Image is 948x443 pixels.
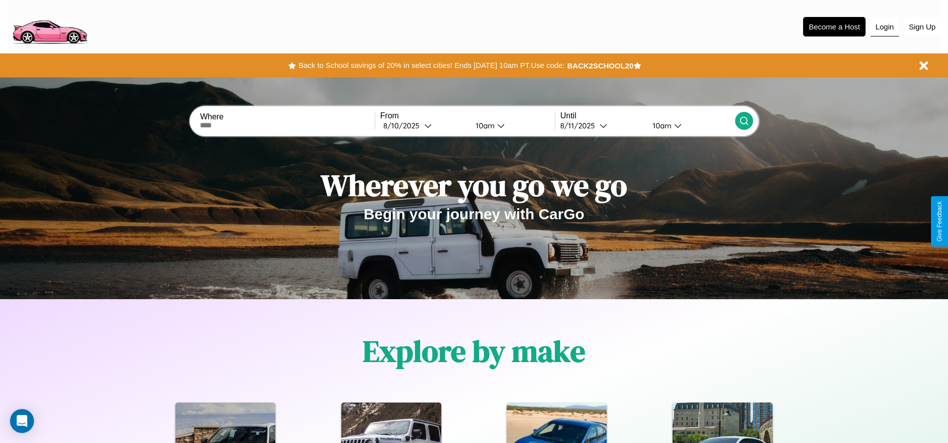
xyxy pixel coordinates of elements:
div: 10am [648,121,674,130]
img: logo [7,5,91,46]
button: Login [871,17,899,36]
b: BACK2SCHOOL20 [567,61,634,70]
div: 10am [471,121,497,130]
div: Open Intercom Messenger [10,409,34,433]
button: 10am [645,120,735,131]
h1: Explore by make [363,331,585,372]
button: Sign Up [904,17,941,36]
label: Where [200,112,374,121]
label: Until [560,111,735,120]
button: 8/10/2025 [380,120,468,131]
div: 8 / 11 / 2025 [560,121,600,130]
button: 10am [468,120,555,131]
button: Back to School savings of 20% in select cities! Ends [DATE] 10am PT.Use code: [296,58,567,72]
div: 8 / 10 / 2025 [383,121,424,130]
label: From [380,111,555,120]
div: Give Feedback [936,201,943,242]
button: Become a Host [803,17,866,36]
